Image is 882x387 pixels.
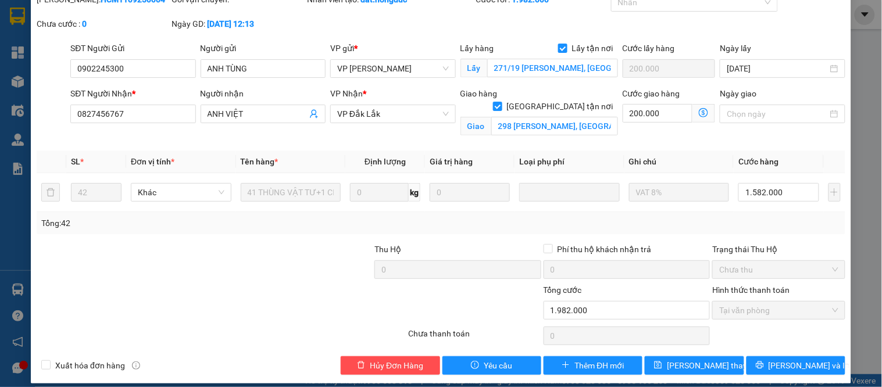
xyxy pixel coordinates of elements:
[365,157,406,166] span: Định lượng
[71,157,80,166] span: SL
[719,261,838,278] span: Chưa thu
[712,243,845,256] div: Trạng thái Thu Hộ
[667,359,760,372] span: [PERSON_NAME] thay đổi
[131,157,174,166] span: Đơn vị tính
[409,183,420,202] span: kg
[241,157,278,166] span: Tên hàng
[132,361,140,370] span: info-circle
[629,183,730,202] input: Ghi Chú
[487,59,618,77] input: Lấy tận nơi
[747,356,845,375] button: printer[PERSON_NAME] và In
[623,44,675,53] label: Cước lấy hàng
[654,361,662,370] span: save
[727,62,827,75] input: Ngày lấy
[769,359,850,372] span: [PERSON_NAME] và In
[562,361,570,370] span: plus
[624,150,734,173] th: Ghi chú
[70,42,195,55] div: SĐT Người Gửi
[623,104,693,123] input: Cước giao hàng
[337,105,448,123] span: VP Đắk Lắk
[623,59,716,78] input: Cước lấy hàng
[442,356,541,375] button: exclamation-circleYêu cầu
[484,359,512,372] span: Yêu cầu
[567,42,618,55] span: Lấy tận nơi
[756,361,764,370] span: printer
[645,356,744,375] button: save[PERSON_NAME] thay đổi
[208,19,255,28] b: [DATE] 12:13
[330,89,363,98] span: VP Nhận
[51,359,130,372] span: Xuất hóa đơn hàng
[699,108,708,117] span: dollar-circle
[330,42,455,55] div: VP gửi
[430,157,473,166] span: Giá trị hàng
[553,243,656,256] span: Phí thu hộ khách nhận trả
[460,59,487,77] span: Lấy
[37,17,169,30] div: Chưa cước :
[309,109,319,119] span: user-add
[341,356,440,375] button: deleteHủy Đơn Hàng
[407,327,542,347] div: Chưa thanh toán
[491,117,618,135] input: Giao tận nơi
[430,183,510,202] input: 0
[41,217,341,230] div: Tổng: 42
[460,117,491,135] span: Giao
[370,359,423,372] span: Hủy Đơn Hàng
[337,60,448,77] span: VP Hồ Chí Minh
[41,183,60,202] button: delete
[719,302,838,319] span: Tại văn phòng
[544,285,582,295] span: Tổng cước
[829,183,841,202] button: plus
[357,361,365,370] span: delete
[720,89,756,98] label: Ngày giao
[515,150,624,173] th: Loại phụ phí
[738,157,779,166] span: Cước hàng
[82,19,87,28] b: 0
[712,285,790,295] label: Hình thức thanh toán
[471,361,479,370] span: exclamation-circle
[460,44,494,53] span: Lấy hàng
[623,89,680,98] label: Cước giao hàng
[727,107,827,120] input: Ngày giao
[374,245,401,254] span: Thu Hộ
[574,359,624,372] span: Thêm ĐH mới
[172,17,305,30] div: Ngày GD:
[720,44,751,53] label: Ngày lấy
[460,89,498,98] span: Giao hàng
[138,184,224,201] span: Khác
[201,87,326,100] div: Người nhận
[544,356,642,375] button: plusThêm ĐH mới
[241,183,341,202] input: VD: Bàn, Ghế
[201,42,326,55] div: Người gửi
[70,87,195,100] div: SĐT Người Nhận
[502,100,618,113] span: [GEOGRAPHIC_DATA] tận nơi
